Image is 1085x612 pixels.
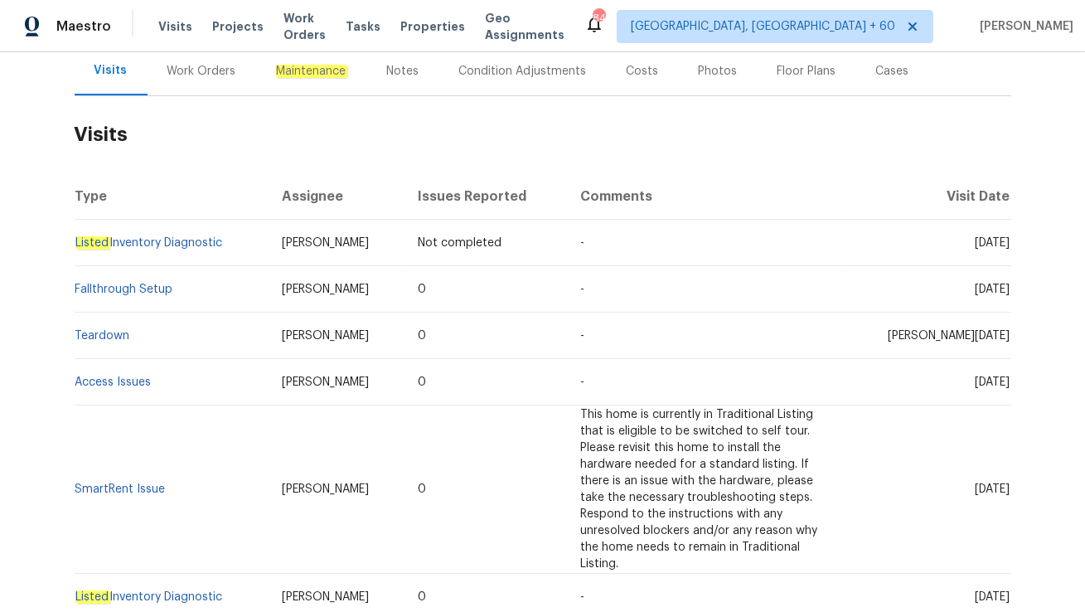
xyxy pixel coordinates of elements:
a: ListedInventory Diagnostic [75,236,223,250]
em: Listed [75,236,110,250]
span: Not completed [418,237,501,249]
span: [DATE] [976,284,1010,295]
em: Listed [75,590,110,604]
div: Photos [699,63,738,80]
em: Maintenance [276,65,347,78]
a: Access Issues [75,376,152,388]
th: Visit Date [848,173,1011,220]
div: Costs [627,63,659,80]
div: Condition Adjustments [459,63,587,80]
th: Comments [567,173,848,220]
span: 0 [418,284,426,295]
span: [DATE] [976,376,1010,388]
div: Cases [876,63,909,80]
a: SmartRent Issue [75,483,166,495]
span: Visits [158,18,192,35]
span: [PERSON_NAME] [973,18,1073,35]
div: Floor Plans [777,63,836,80]
span: 0 [418,330,426,342]
span: - [580,237,584,249]
span: [DATE] [976,483,1010,495]
div: Visits [94,62,128,79]
span: Work Orders [283,10,326,43]
span: [DATE] [976,237,1010,249]
a: Fallthrough Setup [75,284,173,295]
span: 0 [418,591,426,603]
a: Teardown [75,330,130,342]
span: Properties [400,18,465,35]
span: Geo Assignments [485,10,564,43]
span: [PERSON_NAME] [282,483,369,495]
a: ListedInventory Diagnostic [75,590,223,604]
span: - [580,376,584,388]
span: - [580,591,584,603]
span: [PERSON_NAME][DATE] [889,330,1010,342]
th: Type [75,173,269,220]
span: [PERSON_NAME] [282,237,369,249]
div: Work Orders [167,63,236,80]
span: [PERSON_NAME] [282,591,369,603]
span: Projects [212,18,264,35]
span: [GEOGRAPHIC_DATA], [GEOGRAPHIC_DATA] + 60 [631,18,895,35]
span: - [580,284,584,295]
div: Notes [387,63,419,80]
span: [PERSON_NAME] [282,330,369,342]
span: [DATE] [976,591,1010,603]
span: 0 [418,483,426,495]
th: Assignee [269,173,404,220]
span: [PERSON_NAME] [282,376,369,388]
div: 846 [593,10,604,27]
span: Maestro [56,18,111,35]
th: Issues Reported [404,173,567,220]
span: Tasks [346,21,380,32]
span: - [580,330,584,342]
span: This home is currently in Traditional Listing that is eligible to be switched to self tour. Pleas... [580,409,817,570]
h2: Visits [75,96,1011,173]
span: [PERSON_NAME] [282,284,369,295]
span: 0 [418,376,426,388]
